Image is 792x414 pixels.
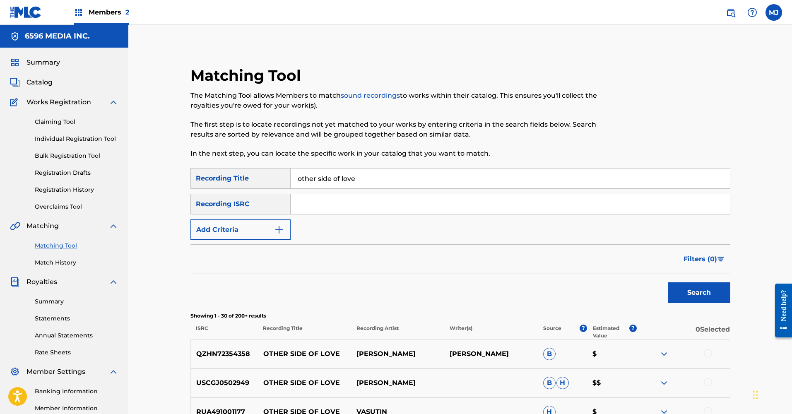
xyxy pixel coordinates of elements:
div: Help [744,4,761,21]
a: Banking Information [35,387,118,396]
span: Matching [26,221,59,231]
p: Showing 1 - 30 of 200+ results [190,312,730,320]
a: Registration Drafts [35,168,118,177]
p: ISRC [190,325,258,339]
a: sound recordings [341,91,400,99]
a: SummarySummary [10,58,60,67]
p: [PERSON_NAME] [351,349,444,359]
img: search [726,7,736,17]
p: $$ [587,378,636,388]
p: QZHN72354358 [191,349,258,359]
p: The Matching Tool allows Members to match to works within their catalog. This ensures you'll coll... [190,91,606,111]
h5: 6596 MEDIA INC. [25,31,90,41]
p: The first step is to locate recordings not yet matched to your works by entering criteria in the ... [190,120,606,140]
span: Catalog [26,77,53,87]
span: Royalties [26,277,57,287]
p: Recording Artist [351,325,444,339]
a: Rate Sheets [35,348,118,357]
iframe: Resource Center [769,277,792,345]
div: Drag [753,383,758,407]
a: Member Information [35,404,118,413]
a: Individual Registration Tool [35,135,118,143]
img: Matching [10,221,20,231]
a: Claiming Tool [35,118,118,126]
span: Members [89,7,129,17]
p: OTHER SIDE OF LOVE [258,378,351,388]
img: expand [108,367,118,377]
img: Top Rightsholders [74,7,84,17]
a: Summary [35,297,118,306]
iframe: Chat Widget [751,374,792,414]
p: Source [543,325,561,339]
span: H [556,377,569,389]
a: Bulk Registration Tool [35,152,118,160]
span: Works Registration [26,97,91,107]
img: Works Registration [10,97,21,107]
img: Catalog [10,77,20,87]
img: Accounts [10,31,20,41]
span: ? [629,325,637,332]
span: 2 [125,8,129,16]
button: Add Criteria [190,219,291,240]
img: MLC Logo [10,6,42,18]
a: CatalogCatalog [10,77,53,87]
p: OTHER SIDE OF LOVE [258,349,351,359]
a: Statements [35,314,118,323]
span: Filters ( 0 ) [684,254,717,264]
img: expand [108,97,118,107]
p: In the next step, you can locate the specific work in your catalog that you want to match. [190,149,606,159]
img: Summary [10,58,20,67]
div: User Menu [766,4,782,21]
span: B [543,348,556,360]
button: Filters (0) [679,249,730,270]
p: Estimated Value [593,325,629,339]
a: Match History [35,258,118,267]
p: Writer(s) [444,325,538,339]
a: Matching Tool [35,241,118,250]
h2: Matching Tool [190,66,305,85]
img: help [747,7,757,17]
img: Royalties [10,277,20,287]
span: Summary [26,58,60,67]
p: [PERSON_NAME] [444,349,537,359]
img: expand [108,221,118,231]
p: 0 Selected [637,325,730,339]
img: expand [659,349,669,359]
img: 9d2ae6d4665cec9f34b9.svg [274,225,284,235]
p: USCGJ0502949 [191,378,258,388]
a: Annual Statements [35,331,118,340]
p: Recording Title [258,325,351,339]
img: expand [659,378,669,388]
p: [PERSON_NAME] [351,378,444,388]
img: filter [717,257,725,262]
span: B [543,377,556,389]
span: Member Settings [26,367,85,377]
form: Search Form [190,168,730,307]
button: Search [668,282,730,303]
a: Overclaims Tool [35,202,118,211]
img: expand [108,277,118,287]
a: Registration History [35,185,118,194]
p: $ [587,349,636,359]
img: Member Settings [10,367,20,377]
a: Public Search [722,4,739,21]
span: ? [580,325,587,332]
